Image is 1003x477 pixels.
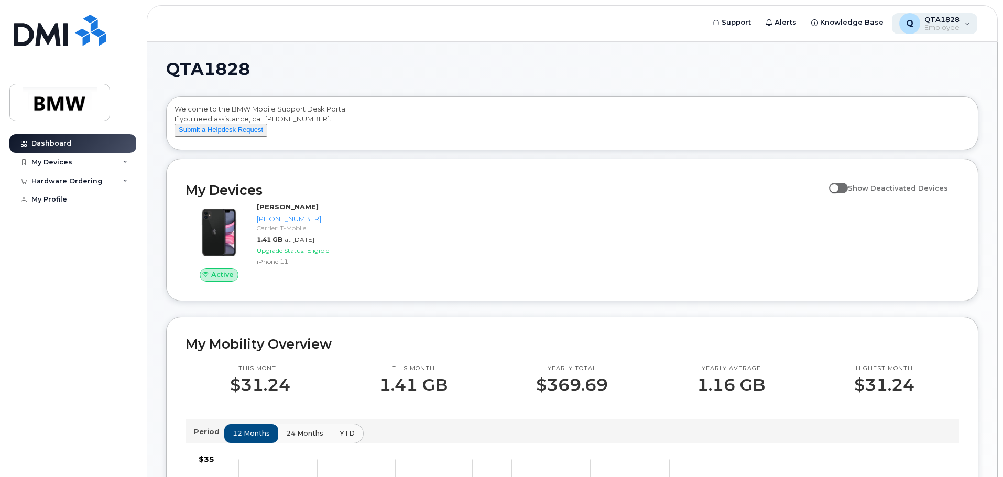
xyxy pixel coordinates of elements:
iframe: Messenger Launcher [957,431,995,469]
p: This month [230,364,290,373]
p: Period [194,427,224,437]
input: Show Deactivated Devices [829,178,837,186]
p: Yearly average [697,364,765,373]
h2: My Mobility Overview [186,336,959,352]
strong: [PERSON_NAME] [257,203,319,211]
div: [PHONE_NUMBER] [257,214,365,224]
span: YTD [340,428,355,438]
span: Show Deactivated Devices [848,184,948,192]
p: Highest month [854,364,914,373]
p: $31.24 [230,375,290,394]
p: $31.24 [854,375,914,394]
a: Submit a Helpdesk Request [175,125,267,134]
span: Upgrade Status: [257,247,305,254]
div: Carrier: T-Mobile [257,224,365,232]
p: This month [379,364,448,373]
img: iPhone_11.jpg [194,207,244,258]
span: 1.41 GB [257,236,282,243]
p: $369.69 [536,375,608,394]
span: Eligible [307,247,329,254]
div: Welcome to the BMW Mobile Support Desk Portal If you need assistance, call [PHONE_NUMBER]. [175,104,970,146]
div: iPhone 11 [257,257,365,266]
button: Submit a Helpdesk Request [175,124,267,137]
p: Yearly total [536,364,608,373]
h2: My Devices [186,182,824,198]
p: 1.41 GB [379,375,448,394]
span: QTA1828 [166,61,250,77]
span: at [DATE] [285,236,314,243]
tspan: $35 [199,454,214,464]
a: Active[PERSON_NAME][PHONE_NUMBER]Carrier: T-Mobile1.41 GBat [DATE]Upgrade Status:EligibleiPhone 11 [186,202,369,282]
span: 24 months [286,428,323,438]
p: 1.16 GB [697,375,765,394]
span: Active [211,270,234,280]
